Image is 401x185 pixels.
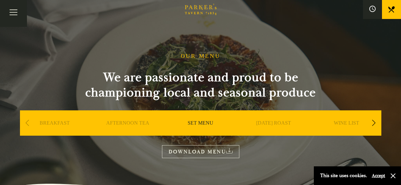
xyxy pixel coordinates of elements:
[106,120,149,145] a: AFTERNOON TEA
[312,110,381,155] div: 5 / 9
[162,145,239,158] a: DOWNLOAD MENU
[23,116,32,130] div: Previous slide
[93,110,163,155] div: 2 / 9
[40,120,70,145] a: BREAKFAST
[74,70,327,100] h2: We are passionate and proud to be championing local and seasonal produce
[320,171,367,180] p: This site uses cookies.
[334,120,359,145] a: WINE LIST
[20,110,90,155] div: 1 / 9
[372,173,385,179] button: Accept
[370,116,378,130] div: Next slide
[239,110,308,155] div: 4 / 9
[390,173,396,179] button: Close and accept
[188,120,213,145] a: SET MENU
[181,53,221,60] h1: OUR MENU
[166,110,236,155] div: 3 / 9
[256,120,291,145] a: [DATE] ROAST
